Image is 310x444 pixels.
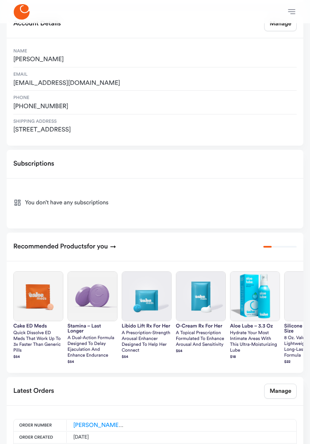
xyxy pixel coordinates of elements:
h3: Stamina – Last Longer [67,324,117,334]
strong: $ 54 [67,360,74,364]
a: Stamina – Last LongerStamina – Last LongerA dual-action formula designed to delay ejaculation and... [67,271,117,365]
a: Cake ED MedsCake ED MedsQuick dissolve ED Meds that work up to 3x faster than generic pills$54 [13,271,63,360]
img: Aloe Lube – 3.3 oz [230,272,280,321]
span: Name [13,48,297,55]
a: Aloe Lube – 3.3 ozAloe Lube – 3.3 ozHydrate your most intimate areas with this ultra-moisturizing... [230,271,280,360]
p: A dual-action formula designed to delay ejaculation and enhance endurance [67,335,117,359]
h2: Latest Orders [13,384,54,399]
a: O-Cream Rx for HerO-Cream Rx for HerA topical prescription formulated to enhance arousal and sens... [176,271,226,354]
img: Cake ED Meds [14,272,63,321]
span: 227 Orion Ave, Lompoc, US, 93436 [13,126,297,134]
p: Quick dissolve ED Meds that work up to 3x faster than generic pills [13,330,63,354]
h3: Cake ED Meds [13,324,63,329]
img: O-Cream Rx for Her [176,272,225,321]
img: Libido Lift Rx For Her [122,272,171,321]
p: A topical prescription formulated to enhance arousal and sensitivity [176,330,226,348]
h3: Libido Lift Rx For Her [122,324,172,329]
a: [PERSON_NAME]-ES-00164961 [73,422,156,428]
p: Hydrate your most intimate areas with this ultra-moisturizing lube [230,330,280,354]
strong: $ 18 [230,355,236,359]
span: [PHONE_NUMBER] [13,103,297,111]
h3: Aloe Lube – 3.3 oz [230,324,280,329]
a: Manage [264,384,297,399]
strong: $ 22 [284,360,290,364]
h2: Subscriptions [13,156,54,171]
h2: Recommended Products [13,239,116,254]
h2: Account Details [13,16,61,31]
strong: $ 54 [176,349,182,353]
img: Stamina – Last Longer [68,272,117,321]
span: Shipping Address [13,119,297,126]
strong: $ 54 [122,355,128,359]
strong: $ 54 [13,355,20,359]
span: Email [13,72,297,79]
p: A prescription-strength arousal enhancer designed to help her connect [122,330,172,354]
span: [PERSON_NAME] [13,56,297,64]
h3: O-Cream Rx for Her [176,324,226,329]
div: You don’t have any subscriptions [13,189,297,220]
span: for you [87,243,107,250]
a: Libido Lift Rx For HerLibido Lift Rx For HerA prescription-strength arousal enhancer designed to ... [122,271,172,360]
a: Manage [264,16,297,31]
span: weppley@icloud.com [13,79,297,87]
span: Phone [13,95,297,102]
div: [DATE] [73,433,97,442]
